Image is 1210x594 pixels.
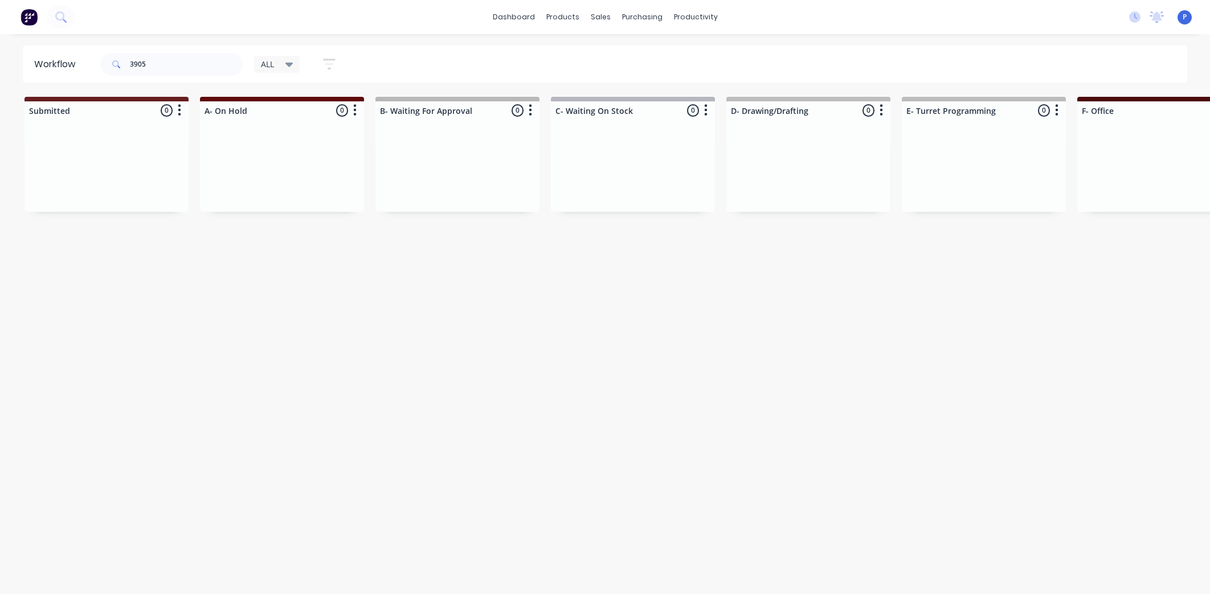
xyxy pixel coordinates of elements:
[130,53,243,76] input: Search for orders...
[34,58,81,71] div: Workflow
[487,9,541,26] a: dashboard
[616,9,668,26] div: purchasing
[668,9,723,26] div: productivity
[585,9,616,26] div: sales
[21,9,38,26] img: Factory
[541,9,585,26] div: products
[1183,12,1187,22] span: P
[261,58,274,70] span: ALL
